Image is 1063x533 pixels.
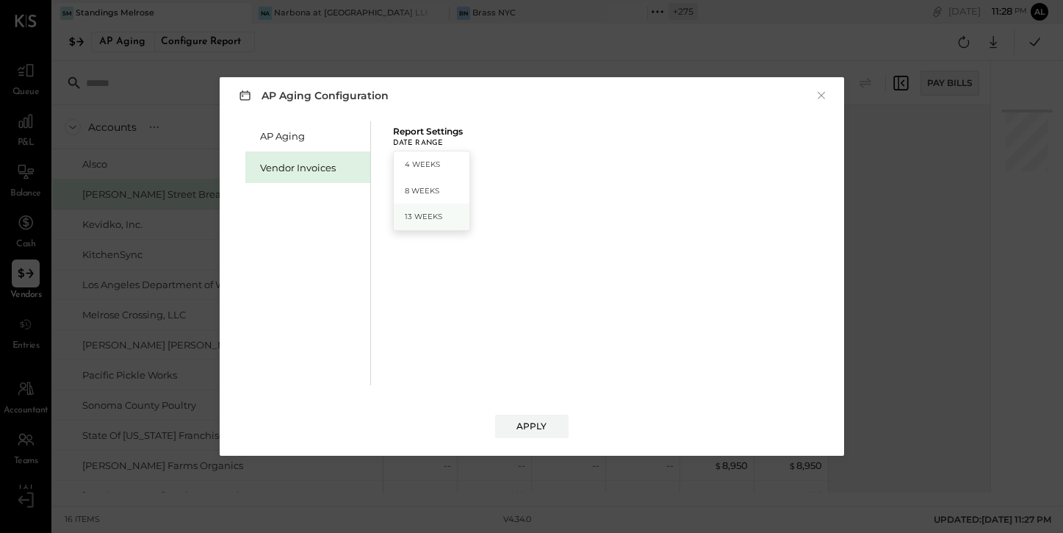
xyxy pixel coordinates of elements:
h3: AP Aging Configuration [236,86,389,104]
span: 4 Weeks [405,160,440,169]
div: AP Aging [260,129,363,143]
button: × [815,88,828,103]
div: Apply [516,420,547,432]
div: Report Settings [393,127,470,136]
button: Apply [495,415,569,438]
span: 8 Weeks [405,186,439,196]
div: Date Range [393,140,470,147]
div: Vendor Invoices [260,161,363,175]
span: 13 Weeks [405,212,442,221]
